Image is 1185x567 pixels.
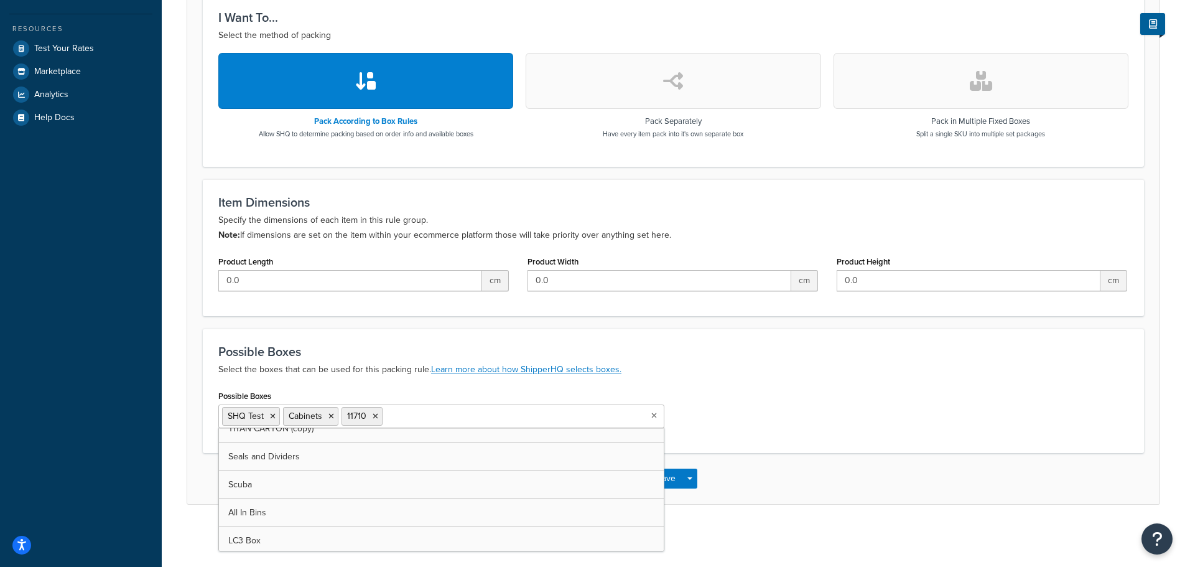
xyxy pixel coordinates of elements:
h3: Pack in Multiple Fixed Boxes [916,117,1045,126]
b: Note: [218,228,240,241]
span: Test Your Rates [34,44,94,54]
a: LC3 Box [219,527,664,555]
span: 11710 [347,410,366,423]
h3: Possible Boxes [218,345,1128,358]
label: Product Height [837,257,890,266]
p: Allow SHQ to determine packing based on order info and available boxes [259,129,473,139]
span: cm [791,270,818,291]
a: Marketplace [9,60,152,83]
p: Have every item pack into it's own separate box [603,129,743,139]
a: Help Docs [9,106,152,129]
p: Specify the dimensions of each item in this rule group. If dimensions are set on the item within ... [218,213,1128,243]
h3: Item Dimensions [218,195,1128,209]
button: Save [649,469,683,489]
span: LC3 Box [228,534,261,547]
span: Marketplace [34,67,81,77]
label: Possible Boxes [218,391,271,401]
span: SHQ Test [228,410,264,423]
button: Show Help Docs [1140,13,1165,35]
span: cm [482,270,509,291]
label: Product Width [527,257,579,266]
span: Scuba [228,478,252,491]
a: Seals and Dividers [219,443,664,471]
a: Scuba [219,471,664,499]
span: Help Docs [34,113,75,123]
span: All In Bins [228,506,266,519]
div: Resources [9,24,152,34]
h3: Pack According to Box Rules [259,117,473,126]
span: TITAN CARTON (copy) [228,422,314,435]
a: All In Bins [219,499,664,527]
span: cm [1100,270,1127,291]
a: TITAN CARTON (copy) [219,415,664,443]
p: Split a single SKU into multiple set packages [916,129,1045,139]
span: Seals and Dividers [228,450,300,463]
h3: Pack Separately [603,117,743,126]
p: Select the boxes that can be used for this packing rule. [218,362,1128,377]
span: Cabinets [289,410,322,423]
a: Test Your Rates [9,37,152,60]
p: Select the method of packing [218,28,1128,43]
a: Learn more about how ShipperHQ selects boxes. [431,363,621,376]
span: Analytics [34,90,68,100]
label: Product Length [218,257,273,266]
h3: I Want To... [218,11,1128,24]
button: Open Resource Center [1141,523,1173,555]
a: Analytics [9,83,152,106]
